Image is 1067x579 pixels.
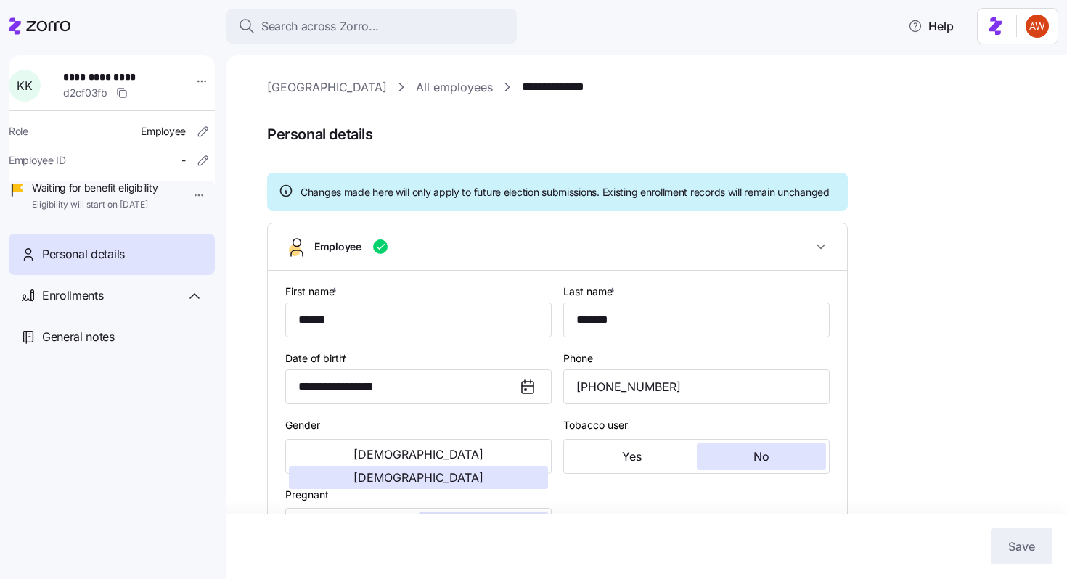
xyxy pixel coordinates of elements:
[141,124,186,139] span: Employee
[285,284,340,300] label: First name
[9,124,28,139] span: Role
[908,17,954,35] span: Help
[314,239,361,254] span: Employee
[42,328,115,346] span: General notes
[301,185,830,200] span: Changes made here will only apply to future election submissions. Existing enrollment records wil...
[42,245,125,263] span: Personal details
[267,78,387,96] a: [GEOGRAPHIC_DATA]
[181,153,186,168] span: -
[268,223,847,271] button: Employee
[563,369,830,404] input: Phone
[563,284,618,300] label: Last name
[63,86,107,100] span: d2cf03fb
[416,78,493,96] a: All employees
[17,80,32,91] span: K K
[353,472,483,483] span: [DEMOGRAPHIC_DATA]
[267,123,1047,147] span: Personal details
[1026,15,1049,38] img: 3c671664b44671044fa8929adf5007c6
[32,199,158,211] span: Eligibility will start on [DATE]
[563,417,628,433] label: Tobacco user
[622,451,642,462] span: Yes
[1008,538,1035,555] span: Save
[261,17,379,36] span: Search across Zorro...
[896,12,965,41] button: Help
[32,181,158,195] span: Waiting for benefit eligibility
[991,528,1052,564] button: Save
[285,487,329,503] label: Pregnant
[285,350,350,366] label: Date of birth
[9,153,66,168] span: Employee ID
[753,451,769,462] span: No
[285,417,320,433] label: Gender
[226,9,517,44] button: Search across Zorro...
[563,350,593,366] label: Phone
[353,448,483,460] span: [DEMOGRAPHIC_DATA]
[42,287,103,305] span: Enrollments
